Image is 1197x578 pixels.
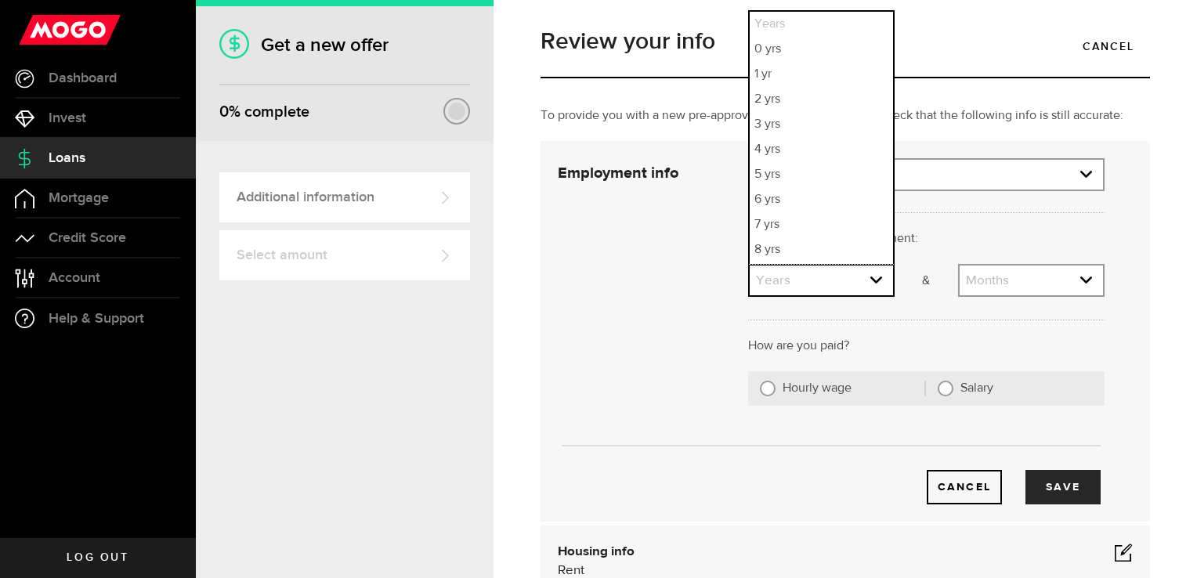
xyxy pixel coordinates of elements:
a: Additional information [219,172,470,222]
p: & [895,272,958,291]
li: 5 yrs [750,162,893,187]
div: % complete [219,98,309,126]
li: 9 yrs [750,262,893,287]
h1: Get a new offer [219,34,470,56]
span: Rent [558,564,584,577]
li: 7 yrs [750,212,893,237]
span: Invest [49,111,86,125]
input: Hourly wage [760,381,776,396]
span: Help & Support [49,312,144,326]
strong: Employment info [558,165,678,181]
li: 2 yrs [750,87,893,112]
li: 6 yrs [750,187,893,212]
button: Cancel [927,470,1002,504]
a: expand select [750,266,893,295]
label: Hourly wage [783,381,927,396]
a: Cancel [1067,30,1150,63]
span: 0 [219,103,229,121]
span: Mortgage [49,191,109,205]
button: Open LiveChat chat widget [13,6,60,53]
a: Select amount [219,230,470,280]
span: Credit Score [49,231,126,245]
li: 0 yrs [750,37,893,62]
li: 8 yrs [750,237,893,262]
li: 4 yrs [750,137,893,162]
span: Loans [49,151,85,165]
b: Housing info [558,545,635,558]
button: Save [1025,470,1101,504]
label: Salary [960,381,1093,396]
p: Length of current employment: [748,229,1105,248]
li: 3 yrs [750,112,893,137]
li: 1 yr [750,62,893,87]
li: Years [750,12,893,37]
p: How are you paid? [748,337,1105,356]
span: Log out [67,552,128,563]
input: Salary [938,381,953,396]
a: expand select [960,266,1103,295]
span: Dashboard [49,71,117,85]
h1: Review your info [541,30,1150,53]
a: expand select [750,160,1103,190]
span: Account [49,271,100,285]
p: To provide you with a new pre-approval, we'll need to double-check that the following info is sti... [541,107,1150,125]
